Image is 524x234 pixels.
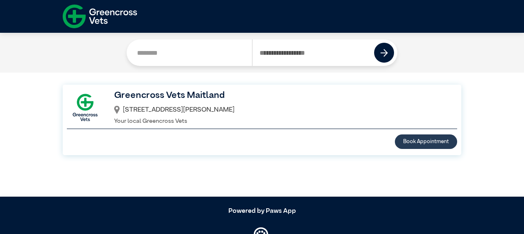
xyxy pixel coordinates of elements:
[114,103,447,117] div: [STREET_ADDRESS][PERSON_NAME]
[114,117,447,126] p: Your local Greencross Vets
[67,89,103,126] img: GX-Square.png
[63,2,137,31] img: f-logo
[395,134,457,149] button: Book Appointment
[114,89,447,103] h3: Greencross Vets Maitland
[252,39,375,66] input: Search by Postcode
[130,39,252,66] input: Search by Clinic Name
[380,49,388,57] img: icon-right
[63,207,461,215] h5: Powered by Paws App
